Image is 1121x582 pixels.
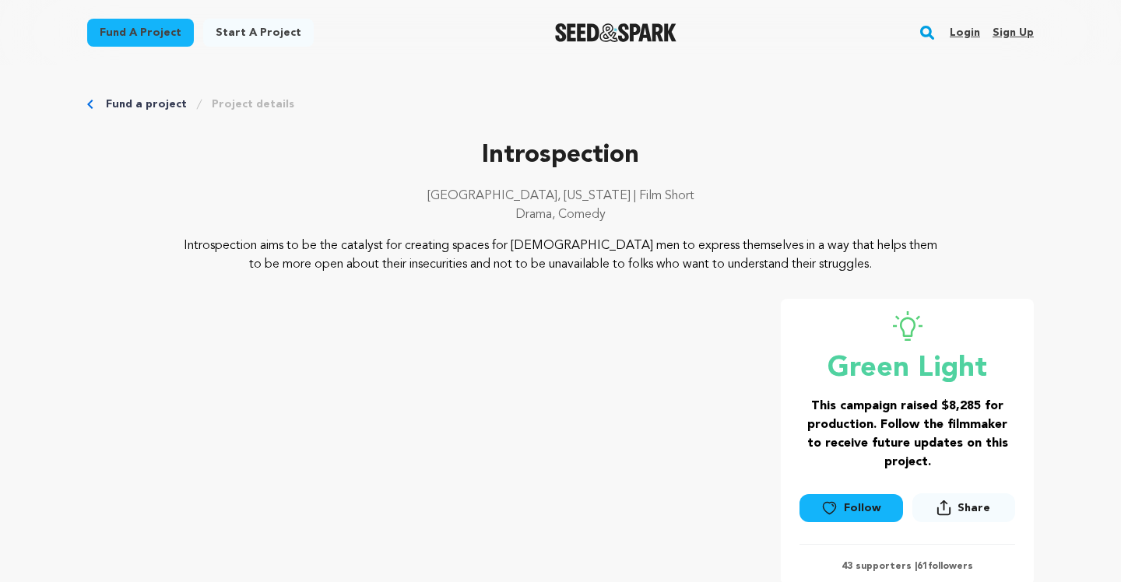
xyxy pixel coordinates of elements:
[555,23,677,42] a: Seed&Spark Homepage
[212,96,294,112] a: Project details
[182,237,940,274] p: Introspection aims to be the catalyst for creating spaces for [DEMOGRAPHIC_DATA] men to express t...
[799,560,1015,573] p: 43 supporters | followers
[203,19,314,47] a: Start a project
[555,23,677,42] img: Seed&Spark Logo Dark Mode
[799,494,902,522] a: Follow
[912,493,1015,522] button: Share
[912,493,1015,528] span: Share
[799,353,1015,384] p: Green Light
[950,20,980,45] a: Login
[799,397,1015,472] h3: This campaign raised $8,285 for production. Follow the filmmaker to receive future updates on thi...
[993,20,1034,45] a: Sign up
[106,96,187,112] a: Fund a project
[87,137,1034,174] p: Introspection
[958,500,990,516] span: Share
[87,96,1034,112] div: Breadcrumb
[87,205,1034,224] p: Drama, Comedy
[87,19,194,47] a: Fund a project
[87,187,1034,205] p: [GEOGRAPHIC_DATA], [US_STATE] | Film Short
[917,562,928,571] span: 61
